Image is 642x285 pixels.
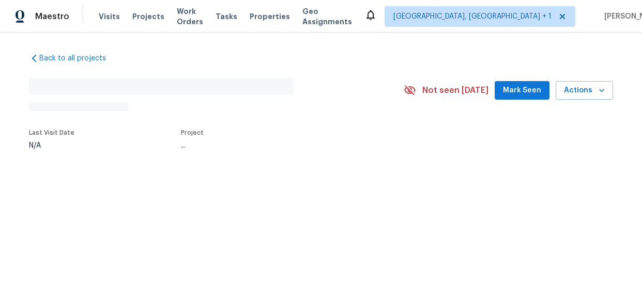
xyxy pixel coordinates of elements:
[250,11,290,22] span: Properties
[99,11,120,22] span: Visits
[29,130,74,136] span: Last Visit Date
[564,84,605,97] span: Actions
[35,11,69,22] span: Maestro
[181,142,379,149] div: ...
[132,11,164,22] span: Projects
[422,85,488,96] span: Not seen [DATE]
[177,6,203,27] span: Work Orders
[495,81,549,100] button: Mark Seen
[29,53,128,64] a: Back to all projects
[556,81,613,100] button: Actions
[393,11,552,22] span: [GEOGRAPHIC_DATA], [GEOGRAPHIC_DATA] + 1
[302,6,352,27] span: Geo Assignments
[181,130,204,136] span: Project
[503,84,541,97] span: Mark Seen
[29,142,74,149] div: N/A
[216,13,237,20] span: Tasks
